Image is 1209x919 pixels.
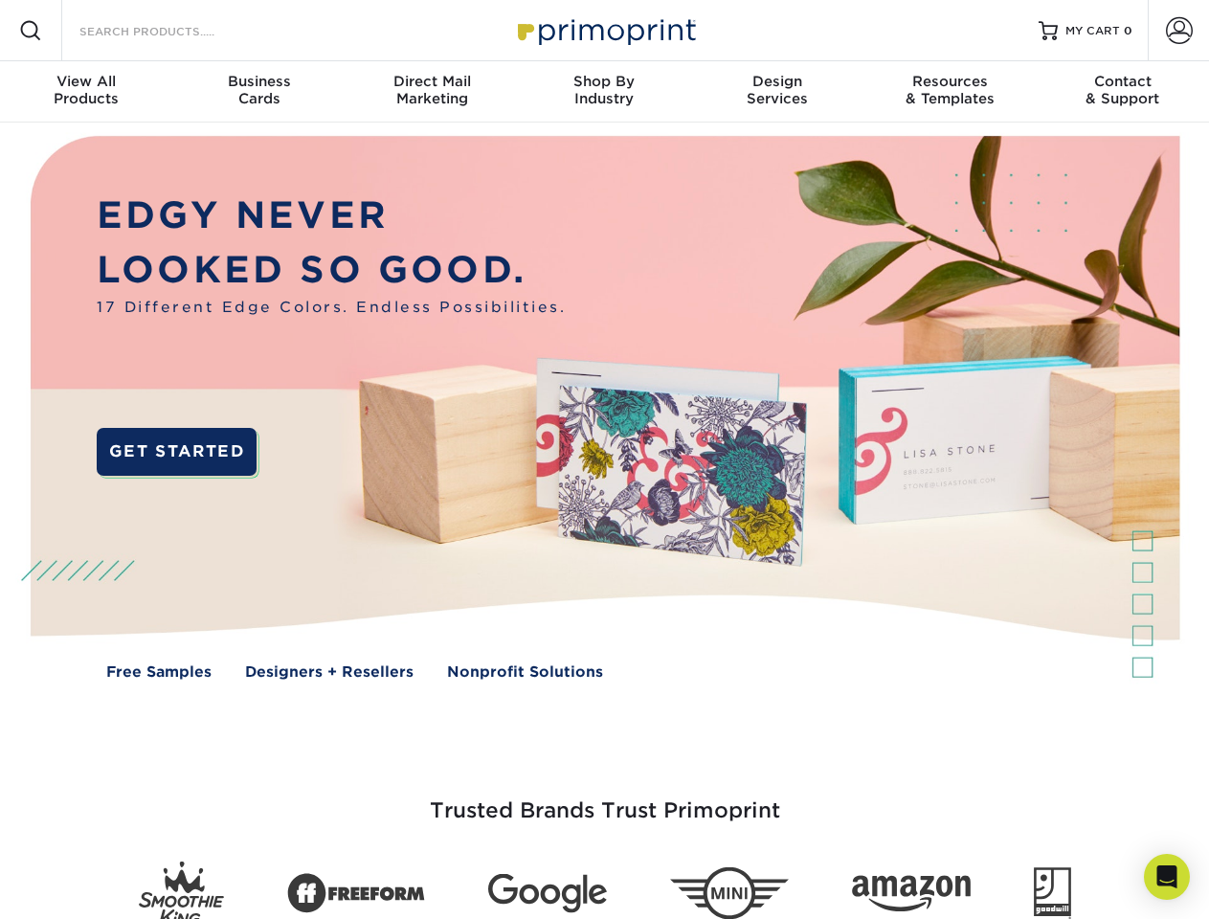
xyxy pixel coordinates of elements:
p: LOOKED SO GOOD. [97,243,566,298]
span: Resources [863,73,1036,90]
div: Services [691,73,863,107]
span: MY CART [1065,23,1120,39]
div: Cards [172,73,345,107]
a: Shop ByIndustry [518,61,690,123]
div: & Support [1037,73,1209,107]
img: Goodwill [1034,867,1071,919]
a: BusinessCards [172,61,345,123]
span: 17 Different Edge Colors. Endless Possibilities. [97,297,566,319]
a: Free Samples [106,661,212,684]
a: GET STARTED [97,428,257,476]
a: Nonprofit Solutions [447,661,603,684]
span: Direct Mail [346,73,518,90]
p: EDGY NEVER [97,189,566,243]
img: Amazon [852,876,971,912]
span: Business [172,73,345,90]
a: DesignServices [691,61,863,123]
span: Contact [1037,73,1209,90]
div: Industry [518,73,690,107]
a: Resources& Templates [863,61,1036,123]
span: Shop By [518,73,690,90]
h3: Trusted Brands Trust Primoprint [45,752,1165,846]
a: Direct MailMarketing [346,61,518,123]
div: & Templates [863,73,1036,107]
div: Open Intercom Messenger [1144,854,1190,900]
a: Contact& Support [1037,61,1209,123]
img: Primoprint [509,10,701,51]
img: Google [488,874,607,913]
input: SEARCH PRODUCTS..... [78,19,264,42]
span: 0 [1124,24,1132,37]
span: Design [691,73,863,90]
div: Marketing [346,73,518,107]
a: Designers + Resellers [245,661,414,684]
